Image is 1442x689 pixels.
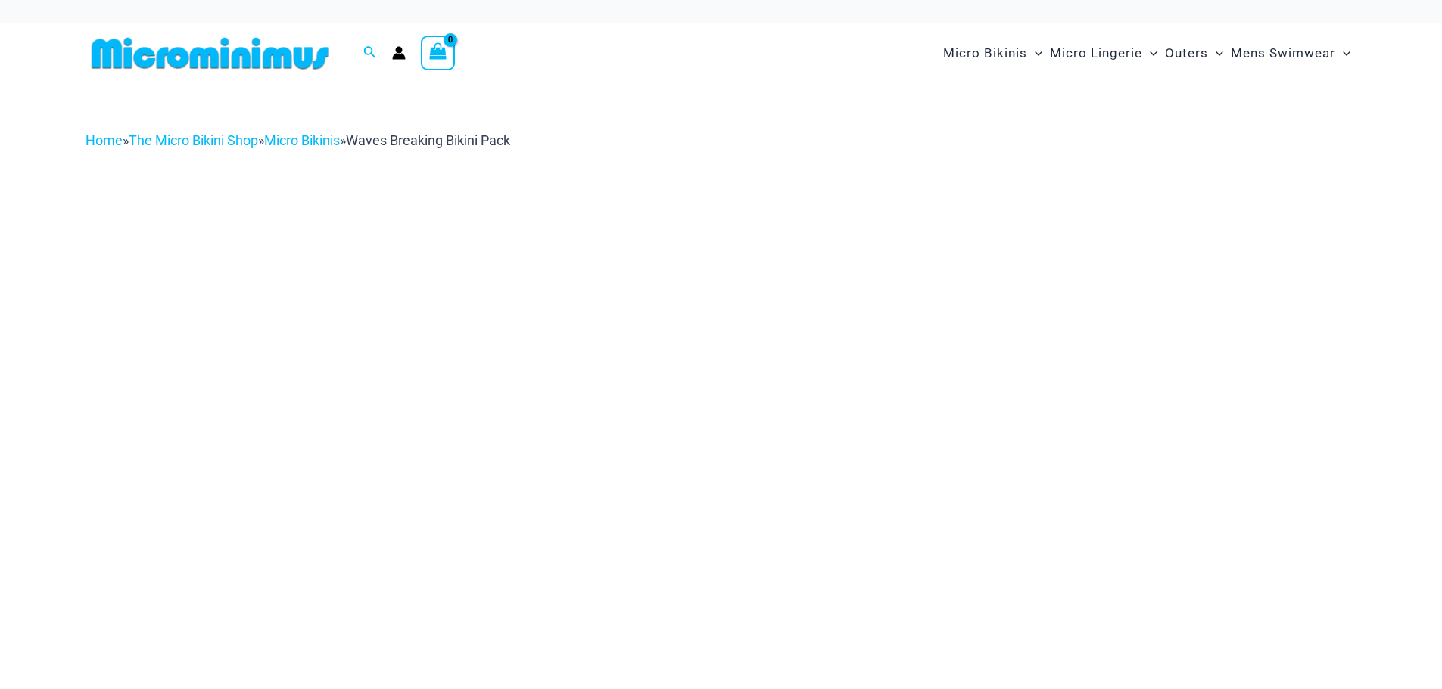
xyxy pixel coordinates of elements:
a: Account icon link [392,46,406,60]
a: Search icon link [363,44,377,63]
span: Menu Toggle [1027,34,1042,73]
span: Mens Swimwear [1231,34,1335,73]
nav: Site Navigation [937,28,1357,79]
span: Menu Toggle [1142,34,1157,73]
a: Mens SwimwearMenu ToggleMenu Toggle [1227,30,1354,76]
span: Micro Lingerie [1050,34,1142,73]
span: Micro Bikinis [943,34,1027,73]
a: The Micro Bikini Shop [129,132,258,148]
a: OutersMenu ToggleMenu Toggle [1161,30,1227,76]
span: Waves Breaking Bikini Pack [346,132,510,148]
span: » » » [86,132,510,148]
a: Home [86,132,123,148]
img: MM SHOP LOGO FLAT [86,36,335,70]
span: Outers [1165,34,1208,73]
span: Menu Toggle [1335,34,1350,73]
span: Menu Toggle [1208,34,1223,73]
a: View Shopping Cart, empty [421,36,456,70]
a: Micro BikinisMenu ToggleMenu Toggle [939,30,1046,76]
a: Micro LingerieMenu ToggleMenu Toggle [1046,30,1161,76]
a: Micro Bikinis [264,132,340,148]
